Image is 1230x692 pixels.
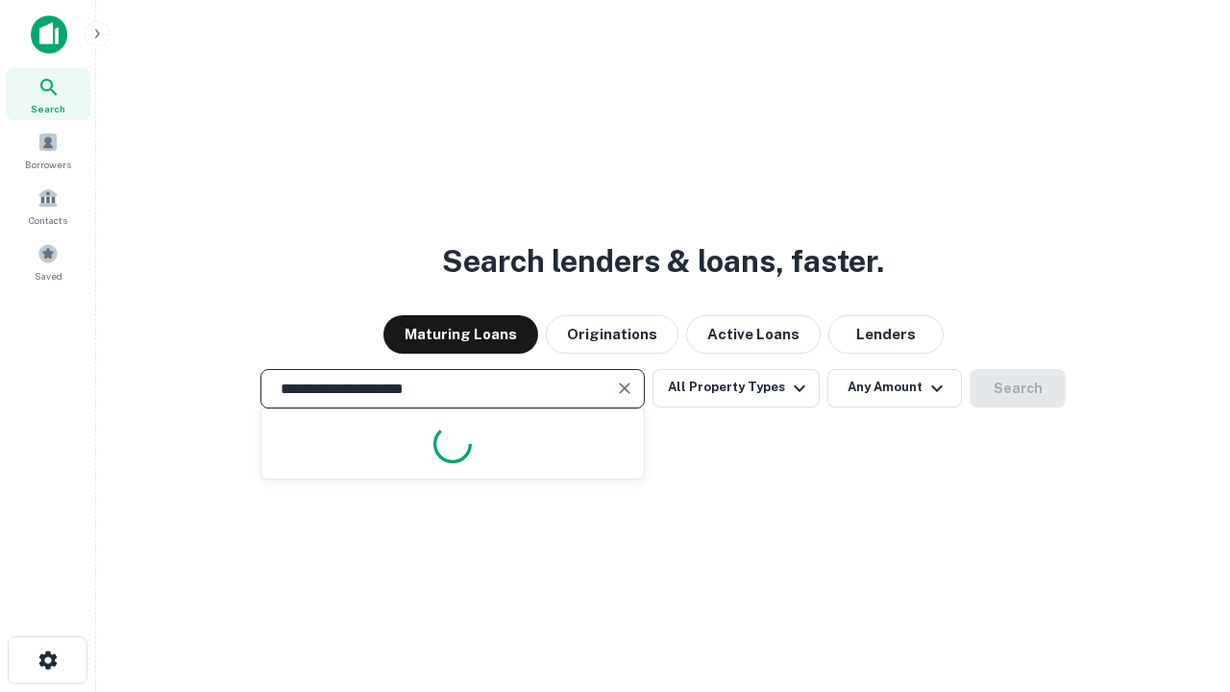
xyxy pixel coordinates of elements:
[827,369,962,408] button: Any Amount
[6,124,90,176] a: Borrowers
[686,315,821,354] button: Active Loans
[31,15,67,54] img: capitalize-icon.png
[1134,538,1230,630] iframe: Chat Widget
[442,238,884,284] h3: Search lenders & loans, faster.
[383,315,538,354] button: Maturing Loans
[31,101,65,116] span: Search
[25,157,71,172] span: Borrowers
[6,68,90,120] a: Search
[6,235,90,287] a: Saved
[611,375,638,402] button: Clear
[828,315,944,354] button: Lenders
[652,369,820,408] button: All Property Types
[6,180,90,232] a: Contacts
[546,315,678,354] button: Originations
[29,212,67,228] span: Contacts
[35,268,62,284] span: Saved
